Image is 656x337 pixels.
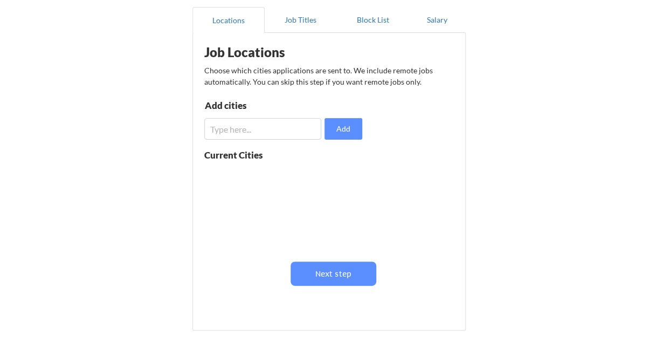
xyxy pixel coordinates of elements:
[192,7,265,33] button: Locations
[291,262,376,286] button: Next step
[324,118,362,140] button: Add
[205,101,316,110] div: Add cities
[204,46,341,59] div: Job Locations
[204,118,322,140] input: Type here...
[204,150,287,160] div: Current Cities
[409,7,466,33] button: Salary
[204,65,453,87] div: Choose which cities applications are sent to. We include remote jobs automatically. You can skip ...
[337,7,409,33] button: Block List
[265,7,337,33] button: Job Titles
